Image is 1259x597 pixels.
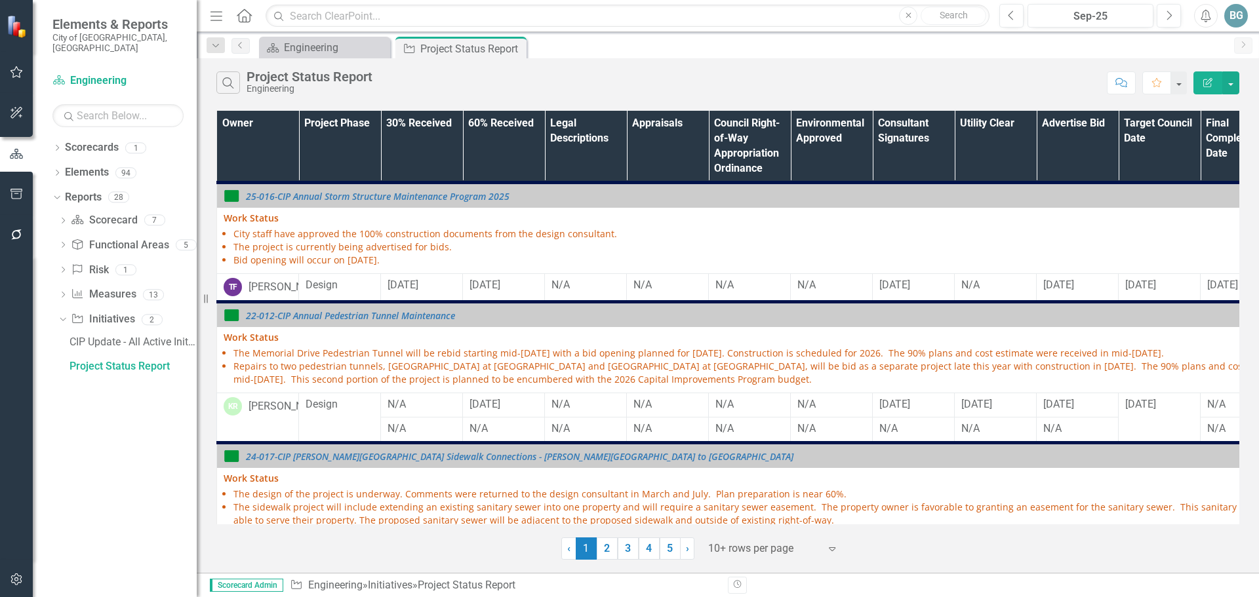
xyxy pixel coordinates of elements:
span: [DATE] [388,279,418,291]
img: On Target [224,448,239,464]
div: KR [224,397,242,415]
button: Sep-25 [1028,4,1153,28]
input: Search ClearPoint... [266,5,989,28]
td: Double-Click to Edit [299,274,381,302]
span: [DATE] [1207,279,1238,291]
span: Design [306,398,338,410]
td: Double-Click to Edit [381,417,463,443]
td: Double-Click to Edit [1037,417,1119,443]
span: [DATE] [470,398,500,410]
a: CIP Update - All Active Initiatives [66,332,197,353]
span: Scorecard Admin [210,579,283,592]
td: Double-Click to Edit [545,274,627,302]
img: On Target [224,188,239,204]
span: [DATE] [1043,398,1074,410]
span: Design [306,279,338,291]
div: N/A [797,397,866,412]
td: Double-Click to Edit [299,393,381,443]
td: Double-Click to Edit [1037,393,1119,417]
td: Double-Click to Edit [709,393,791,417]
div: 5 [176,239,197,250]
div: N/A [1043,421,1111,436]
td: Double-Click to Edit [463,393,545,417]
span: [DATE] [961,398,992,410]
span: 1 [576,537,597,560]
td: Double-Click to Edit [791,417,873,443]
td: Double-Click to Edit [627,417,709,443]
div: N/A [797,278,866,293]
div: [PERSON_NAME] [249,280,327,295]
div: 28 [108,192,129,203]
small: City of [GEOGRAPHIC_DATA], [GEOGRAPHIC_DATA] [52,32,184,54]
td: Double-Click to Edit [709,274,791,302]
td: Double-Click to Edit [463,274,545,302]
a: Measures [71,287,136,302]
td: Double-Click to Edit [1119,393,1201,443]
td: Double-Click to Edit [1119,274,1201,302]
td: Double-Click to Edit [955,417,1037,443]
input: Search Below... [52,104,184,127]
a: 5 [660,537,681,560]
div: TF [224,278,242,296]
div: N/A [551,397,620,412]
div: 1 [115,264,136,275]
a: Scorecard [71,213,137,228]
div: N/A [633,421,702,436]
button: BG [1224,4,1248,28]
span: [DATE] [879,398,910,410]
a: Initiatives [368,579,412,591]
td: Double-Click to Edit [1037,274,1119,302]
td: Double-Click to Edit [545,393,627,417]
a: Engineering [262,39,387,56]
a: 2 [597,537,618,560]
td: Double-Click to Edit [791,393,873,417]
div: 1 [125,142,146,153]
div: Sep-25 [1032,9,1149,24]
div: 13 [143,289,164,300]
a: Functional Areas [71,238,169,253]
div: Project Status Report [247,69,372,84]
img: On Target [224,307,239,323]
div: N/A [715,397,784,412]
span: [DATE] [1043,279,1074,291]
span: Elements & Reports [52,16,184,32]
span: Search [940,10,968,20]
td: Double-Click to Edit [955,393,1037,417]
div: N/A [551,421,620,436]
a: Project Status Report [66,356,197,377]
td: Double-Click to Edit [381,274,463,302]
td: Double-Click to Edit [791,274,873,302]
td: Double-Click to Edit [873,393,955,417]
a: Reports [65,190,102,205]
a: Engineering [52,73,184,88]
strong: Work Status [224,472,279,484]
td: Double-Click to Edit [217,274,299,302]
a: Risk [71,263,108,278]
td: Double-Click to Edit [381,393,463,417]
div: Engineering [284,39,387,56]
div: N/A [797,421,866,436]
div: 2 [142,314,163,325]
div: N/A [388,421,456,436]
strong: Work Status [224,212,279,224]
div: » » [290,578,718,593]
span: [DATE] [879,279,910,291]
div: N/A [715,421,784,436]
td: Double-Click to Edit [873,274,955,302]
div: N/A [388,397,456,412]
td: Double-Click to Edit [545,417,627,443]
div: N/A [633,397,702,412]
td: Double-Click to Edit [463,417,545,443]
a: Engineering [308,579,363,591]
div: Project Status Report [418,579,515,591]
td: Double-Click to Edit [627,393,709,417]
a: Scorecards [65,140,119,155]
td: Double-Click to Edit [709,417,791,443]
div: 94 [115,167,136,178]
a: 3 [618,537,639,560]
span: ‹ [567,542,570,554]
td: Double-Click to Edit [627,274,709,302]
div: N/A [879,421,948,436]
div: N/A [633,278,702,293]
